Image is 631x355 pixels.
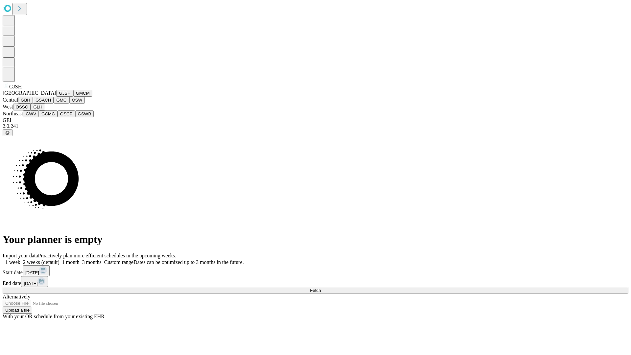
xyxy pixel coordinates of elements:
[3,104,13,109] span: West
[21,276,48,287] button: [DATE]
[18,97,33,104] button: GBH
[54,97,69,104] button: GMC
[3,307,32,314] button: Upload a file
[58,110,75,117] button: OSCP
[73,90,92,97] button: GMCM
[75,110,94,117] button: GSWB
[310,288,321,293] span: Fetch
[23,110,39,117] button: GWV
[3,314,105,319] span: With your OR schedule from your existing EHR
[39,110,58,117] button: GCMC
[3,253,38,258] span: Import your data
[25,270,39,275] span: [DATE]
[9,84,22,89] span: GJSH
[133,259,244,265] span: Dates can be optimized up to 3 months in the future.
[23,259,59,265] span: 2 weeks (default)
[3,233,628,246] h1: Your planner is empty
[24,281,37,286] span: [DATE]
[3,294,30,299] span: Alternatively
[3,276,628,287] div: End date
[69,97,85,104] button: OSW
[3,287,628,294] button: Fetch
[23,265,50,276] button: [DATE]
[3,90,56,96] span: [GEOGRAPHIC_DATA]
[56,90,73,97] button: GJSH
[31,104,45,110] button: GLH
[3,97,18,103] span: Central
[104,259,133,265] span: Custom range
[62,259,80,265] span: 1 month
[3,123,628,129] div: 2.0.241
[3,117,628,123] div: GEI
[3,111,23,116] span: Northeast
[13,104,31,110] button: OSSC
[3,129,12,136] button: @
[5,259,20,265] span: 1 week
[33,97,54,104] button: GSACH
[5,130,10,135] span: @
[3,265,628,276] div: Start date
[38,253,176,258] span: Proactively plan more efficient schedules in the upcoming weeks.
[82,259,102,265] span: 3 months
